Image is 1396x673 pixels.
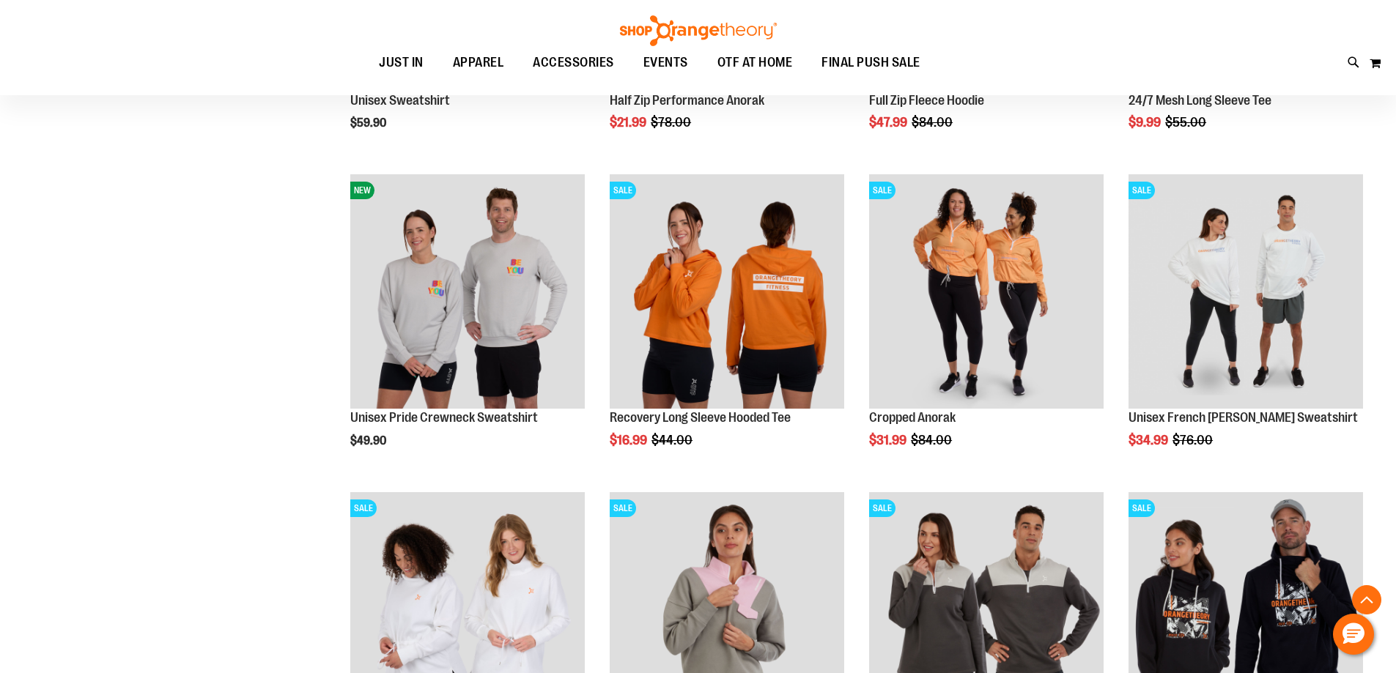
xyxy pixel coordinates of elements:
a: Unisex Pride Crewneck SweatshirtNEW [350,174,585,411]
img: Unisex French Terry Crewneck Sweatshirt primary image [1129,174,1363,409]
span: JUST IN [379,46,424,79]
a: Main Image of Recovery Long Sleeve Hooded TeeSALE [610,174,844,411]
a: Unisex Sweatshirt [350,93,450,108]
span: FINAL PUSH SALE [821,46,920,79]
span: $47.99 [869,115,909,130]
div: product [862,167,1111,485]
span: SALE [610,499,636,517]
span: $55.00 [1165,115,1208,130]
img: Shop Orangetheory [618,15,779,46]
span: $78.00 [651,115,693,130]
button: Hello, have a question? Let’s chat. [1333,614,1374,655]
a: FINAL PUSH SALE [807,46,935,80]
img: Cropped Anorak primary image [869,174,1104,409]
span: $9.99 [1129,115,1163,130]
span: NEW [350,182,374,199]
span: $76.00 [1172,433,1215,447]
a: EVENTS [629,46,703,80]
span: $44.00 [651,433,695,447]
a: Unisex French [PERSON_NAME] Sweatshirt [1129,410,1358,425]
span: SALE [869,182,895,199]
a: Full Zip Fleece Hoodie [869,93,984,108]
a: OTF AT HOME [703,46,808,80]
button: Back To Top [1352,585,1381,614]
span: $34.99 [1129,433,1170,447]
a: JUST IN [364,46,438,80]
a: Unisex Pride Crewneck Sweatshirt [350,410,538,425]
a: ACCESSORIES [518,46,629,80]
a: Unisex French Terry Crewneck Sweatshirt primary imageSALE [1129,174,1363,411]
img: Unisex Pride Crewneck Sweatshirt [350,174,585,409]
span: APPAREL [453,46,504,79]
span: $84.00 [911,433,954,447]
span: $31.99 [869,433,909,447]
span: SALE [1129,182,1155,199]
span: SALE [1129,499,1155,517]
span: SALE [350,499,377,517]
img: Main Image of Recovery Long Sleeve Hooded Tee [610,174,844,409]
span: OTF AT HOME [717,46,793,79]
a: 24/7 Mesh Long Sleeve Tee [1129,93,1271,108]
div: product [602,167,852,485]
div: product [1121,167,1370,485]
a: Recovery Long Sleeve Hooded Tee [610,410,791,425]
span: $49.90 [350,434,388,447]
span: SALE [869,499,895,517]
div: product [343,167,592,485]
span: $59.90 [350,116,388,130]
a: Cropped Anorak [869,410,956,425]
span: $84.00 [912,115,955,130]
span: EVENTS [643,46,688,79]
a: Half Zip Performance Anorak [610,93,764,108]
span: $21.99 [610,115,649,130]
a: Cropped Anorak primary imageSALE [869,174,1104,411]
span: ACCESSORIES [533,46,614,79]
a: APPAREL [438,46,519,79]
span: $16.99 [610,433,649,447]
span: SALE [610,182,636,199]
